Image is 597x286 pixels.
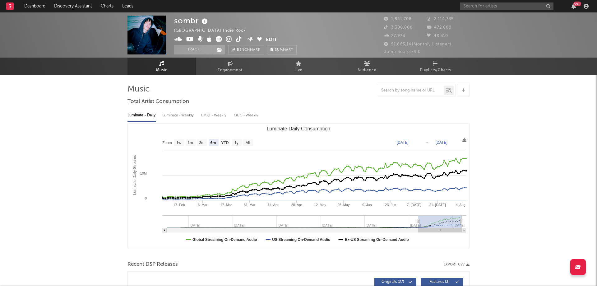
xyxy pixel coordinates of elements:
a: Benchmark [228,45,264,54]
text: 0 [145,196,147,200]
text: 1m [188,141,193,145]
text: [DATE] [397,140,409,145]
text: 12. May [314,203,326,207]
div: [GEOGRAPHIC_DATA] | Indie Rock [174,27,253,35]
span: Benchmark [237,46,261,54]
button: Summary [267,45,297,54]
button: Edit [266,36,277,44]
text: 28. Apr [291,203,302,207]
input: Search by song name or URL [378,88,444,93]
button: 99+ [572,4,576,9]
text: YTD [221,141,229,145]
span: Engagement [218,67,243,74]
div: Luminate - Daily [127,110,156,121]
text: Luminate Daily Streams [132,155,137,195]
span: Jump Score: 79.0 [384,50,421,54]
a: Music [127,58,196,75]
span: Features ( 3 ) [425,280,454,284]
text: 26. May [337,203,350,207]
text: 17. Feb [173,203,185,207]
span: 472,000 [427,26,451,30]
text: 17. Mar [220,203,232,207]
text: → [425,140,429,145]
text: US Streaming On-Demand Audio [272,237,330,242]
text: 6m [211,141,216,145]
span: 27,973 [384,34,405,38]
text: 4. Aug [456,203,465,207]
text: 9. Jun [363,203,372,207]
span: Music [156,67,168,74]
a: Live [264,58,333,75]
div: 99 + [573,2,581,6]
button: Originals(27) [374,278,416,286]
text: 3. Mar [198,203,208,207]
text: Global Streaming On-Demand Audio [192,237,257,242]
svg: Luminate Daily Consumption [128,124,469,248]
span: 3,300,000 [384,26,413,30]
span: Recent DSP Releases [127,261,178,268]
text: All [246,141,250,145]
span: 51,663,141 Monthly Listeners [384,42,451,46]
input: Search for artists [460,2,553,10]
span: Playlists/Charts [420,67,451,74]
text: Zoom [162,141,172,145]
div: BMAT - Weekly [201,110,228,121]
span: Originals ( 27 ) [378,280,407,284]
text: 14. Apr [268,203,279,207]
div: sombr [174,16,209,26]
text: Luminate Daily Consumption [267,126,331,131]
button: Features(3) [421,278,463,286]
text: 23. Jun [385,203,396,207]
span: Audience [358,67,377,74]
text: [DATE] [436,140,447,145]
text: 3m [199,141,205,145]
text: 7. [DATE] [407,203,421,207]
span: Live [294,67,303,74]
text: 21. [DATE] [429,203,446,207]
a: Engagement [196,58,264,75]
text: [DATE] [454,223,465,227]
text: 1w [176,141,181,145]
span: 48,310 [427,34,448,38]
text: 1y [234,141,238,145]
span: 2,114,335 [427,17,454,21]
div: Luminate - Weekly [162,110,195,121]
span: Total Artist Consumption [127,98,189,105]
div: OCC - Weekly [234,110,259,121]
text: 31. Mar [244,203,256,207]
span: 1,841,708 [384,17,412,21]
text: 10M [140,171,147,175]
a: Playlists/Charts [401,58,470,75]
span: Summary [275,48,293,52]
button: Track [174,45,213,54]
text: Ex-US Streaming On-Demand Audio [345,237,409,242]
a: Audience [333,58,401,75]
button: Export CSV [444,263,470,266]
